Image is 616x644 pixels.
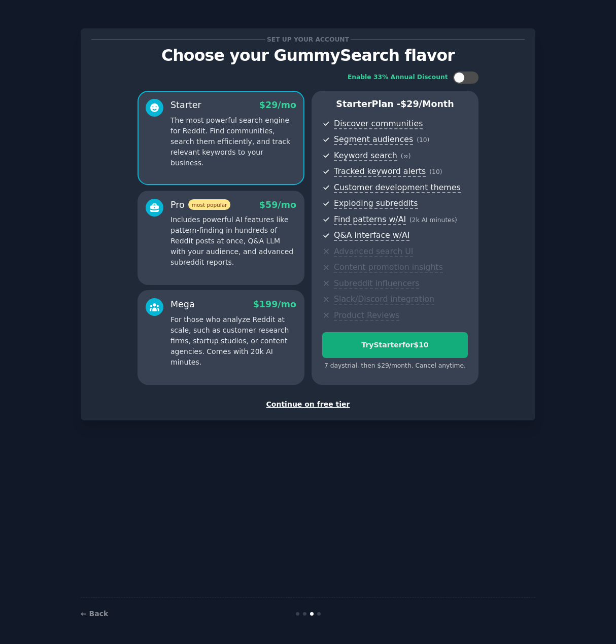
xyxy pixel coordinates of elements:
[334,119,423,129] span: Discover communities
[259,200,296,210] span: $ 59 /mo
[322,332,468,358] button: TryStarterfor$10
[91,399,525,410] div: Continue on free tier
[170,214,296,268] p: Includes powerful AI features like pattern-finding in hundreds of Reddit posts at once, Q&A LLM w...
[323,340,467,350] div: Try Starter for $10
[81,610,108,618] a: ← Back
[265,34,351,45] span: Set up your account
[253,299,296,309] span: $ 199 /mo
[429,168,442,175] span: ( 10 )
[259,100,296,110] span: $ 29 /mo
[348,73,448,82] div: Enable 33% Annual Discount
[170,99,201,112] div: Starter
[334,134,413,145] span: Segment audiences
[417,136,429,144] span: ( 10 )
[334,166,426,177] span: Tracked keyword alerts
[334,310,399,321] span: Product Reviews
[170,199,230,211] div: Pro
[322,362,468,371] div: 7 days trial, then $ 29 /month . Cancel anytime.
[401,153,411,160] span: ( ∞ )
[334,294,434,305] span: Slack/Discord integration
[334,230,409,241] span: Q&A interface w/AI
[334,278,419,289] span: Subreddit influencers
[188,199,231,210] span: most popular
[170,314,296,368] p: For those who analyze Reddit at scale, such as customer research firms, startup studios, or conte...
[334,151,397,161] span: Keyword search
[322,98,468,111] p: Starter Plan -
[170,115,296,168] p: The most powerful search engine for Reddit. Find communities, search them efficiently, and track ...
[91,47,525,64] p: Choose your GummySearch flavor
[400,99,454,109] span: $ 29 /month
[334,214,406,225] span: Find patterns w/AI
[334,183,461,193] span: Customer development themes
[170,298,195,311] div: Mega
[334,262,443,273] span: Content promotion insights
[334,246,413,257] span: Advanced search UI
[409,217,457,224] span: ( 2k AI minutes )
[334,198,418,209] span: Exploding subreddits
